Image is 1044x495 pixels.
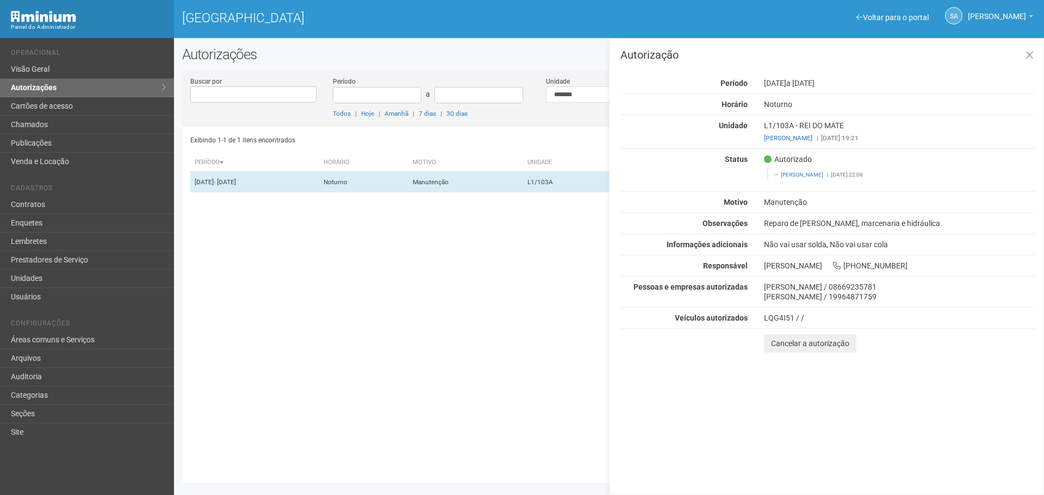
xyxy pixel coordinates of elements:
div: L1/103A - REI DO MATE [756,121,1043,143]
div: [PERSON_NAME] / 08669235781 [764,282,1035,292]
span: a [426,90,430,98]
a: 7 dias [419,110,436,117]
div: Reparo de [PERSON_NAME], marcenaria e hidráulica. [756,218,1043,228]
div: [PERSON_NAME] [PHONE_NUMBER] [756,261,1043,271]
span: - [DATE] [214,178,236,186]
span: | [378,110,380,117]
h2: Autorizações [182,46,1036,62]
div: Exibindo 1-1 de 1 itens encontrados [190,132,606,148]
strong: Veículos autorizados [675,314,748,322]
td: [DATE] [190,172,319,193]
strong: Status [725,155,748,164]
td: Manutenção [408,172,523,193]
footer: [DATE] 22:08 [774,171,1029,179]
div: [PERSON_NAME] / 19964871759 [764,292,1035,302]
strong: Informações adicionais [667,240,748,249]
span: a [DATE] [786,79,815,87]
a: Amanhã [384,110,408,117]
div: Painel do Administrador [11,22,166,32]
a: Todos [333,110,351,117]
td: L1/103A [523,172,611,193]
a: 30 dias [446,110,468,117]
div: LQG4I51 / / [764,313,1035,323]
a: [PERSON_NAME] [781,172,823,178]
span: | [827,172,828,178]
span: Silvio Anjos [968,2,1026,21]
th: Motivo [408,154,523,172]
div: [DATE] 19:21 [764,133,1035,143]
a: Hoje [361,110,374,117]
th: Horário [319,154,409,172]
li: Configurações [11,319,166,331]
li: Operacional [11,49,166,60]
strong: Motivo [724,198,748,206]
a: [PERSON_NAME] [968,14,1033,22]
strong: Unidade [719,121,748,130]
h3: Autorização [620,49,1035,60]
label: Período [333,77,356,86]
a: Voltar para o portal [856,13,929,22]
th: Unidade [523,154,611,172]
label: Buscar por [190,77,222,86]
div: Não vai usar solda, Não vai usar cola [756,240,1043,249]
strong: Horário [722,100,748,109]
th: Período [190,154,319,172]
strong: Observações [703,219,748,228]
div: Noturno [756,99,1043,109]
span: | [355,110,357,117]
img: Minium [11,11,76,22]
li: Cadastros [11,184,166,196]
div: [DATE] [756,78,1043,88]
a: SA [945,7,962,24]
strong: Período [720,79,748,87]
strong: Responsável [703,261,748,270]
span: Autorizado [764,154,812,164]
span: | [440,110,442,117]
strong: Pessoas e empresas autorizadas [633,283,748,291]
td: Noturno [319,172,409,193]
button: Cancelar a autorização [764,334,856,353]
span: | [413,110,414,117]
label: Unidade [546,77,570,86]
a: [PERSON_NAME] [764,134,812,142]
span: | [817,134,818,142]
h1: [GEOGRAPHIC_DATA] [182,11,601,25]
div: Manutenção [756,197,1043,207]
